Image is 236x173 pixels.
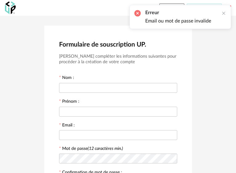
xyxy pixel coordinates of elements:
[88,146,123,151] i: (12 caractères min.)
[187,3,222,12] button: Je me connecte
[224,4,231,11] img: fr
[59,123,75,129] label: Email :
[145,10,211,16] h2: Erreur
[59,54,177,65] h3: [PERSON_NAME] compléter les informations suivantes pour procéder à la création de votre compte
[59,40,177,49] h2: Formulaire de souscription UP.
[142,3,154,12] a: Tarifs
[159,3,184,12] button: Souscrire
[145,18,211,24] li: Email ou mot de passe invalide
[59,99,79,105] label: Prénom :
[62,146,123,151] label: Mot de passe
[5,2,16,14] img: OXP
[59,76,74,81] label: Nom :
